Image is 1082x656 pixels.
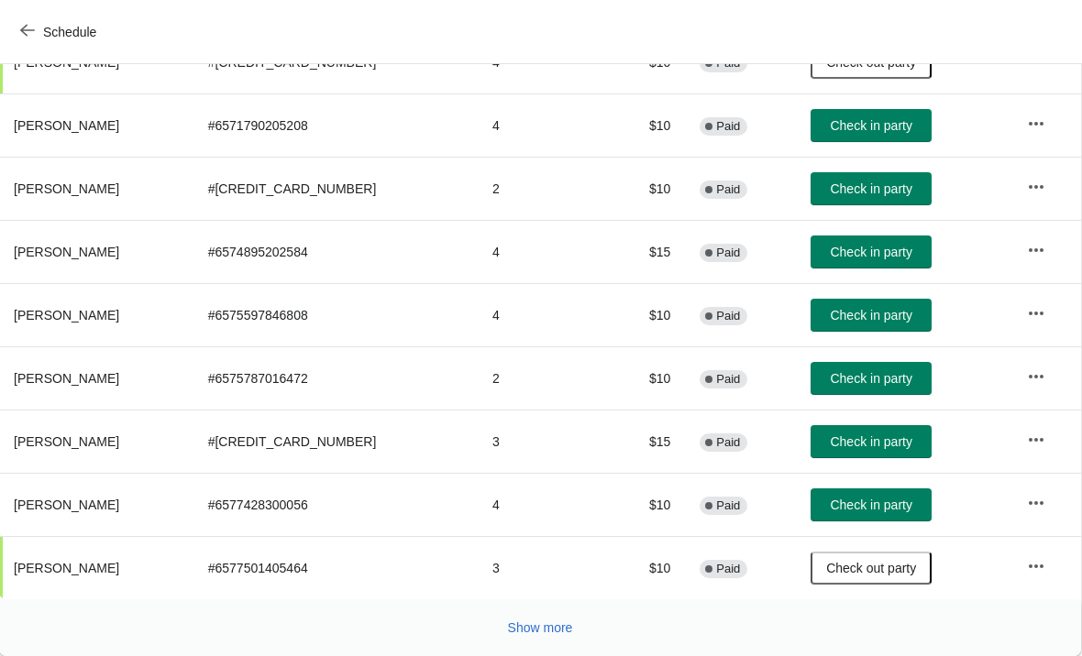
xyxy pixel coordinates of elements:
[478,283,604,346] td: 4
[604,157,686,220] td: $10
[193,536,478,599] td: # 6577501405464
[604,536,686,599] td: $10
[478,410,604,473] td: 3
[811,552,932,585] button: Check out party
[501,611,580,644] button: Show more
[478,473,604,536] td: 4
[830,308,911,323] span: Check in party
[811,425,932,458] button: Check in party
[716,182,740,197] span: Paid
[478,220,604,283] td: 4
[478,157,604,220] td: 2
[716,435,740,450] span: Paid
[508,620,573,635] span: Show more
[43,25,96,39] span: Schedule
[193,473,478,536] td: # 6577428300056
[14,561,119,575] span: [PERSON_NAME]
[811,235,932,268] button: Check in party
[716,309,740,323] span: Paid
[478,346,604,410] td: 2
[830,497,911,512] span: Check in party
[716,246,740,260] span: Paid
[193,283,478,346] td: # 6575597846808
[14,181,119,196] span: [PERSON_NAME]
[716,119,740,134] span: Paid
[604,473,686,536] td: $10
[830,118,911,133] span: Check in party
[604,410,686,473] td: $15
[826,561,916,575] span: Check out party
[14,497,119,512] span: [PERSON_NAME]
[830,181,911,196] span: Check in party
[193,220,478,283] td: # 6574895202584
[604,220,686,283] td: $15
[811,109,932,142] button: Check in party
[9,16,111,49] button: Schedule
[811,488,932,521] button: Check in party
[830,434,911,449] span: Check in party
[716,372,740,387] span: Paid
[193,346,478,410] td: # 6575787016472
[604,283,686,346] td: $10
[604,346,686,410] td: $10
[830,371,911,386] span: Check in party
[193,93,478,157] td: # 6571790205208
[14,434,119,449] span: [PERSON_NAME]
[14,371,119,386] span: [PERSON_NAME]
[811,362,932,395] button: Check in party
[811,299,932,332] button: Check in party
[193,410,478,473] td: # [CREDIT_CARD_NUMBER]
[830,245,911,259] span: Check in party
[193,157,478,220] td: # [CREDIT_CARD_NUMBER]
[604,93,686,157] td: $10
[716,498,740,513] span: Paid
[14,118,119,133] span: [PERSON_NAME]
[478,536,604,599] td: 3
[14,245,119,259] span: [PERSON_NAME]
[811,172,932,205] button: Check in party
[478,93,604,157] td: 4
[14,308,119,323] span: [PERSON_NAME]
[716,562,740,576] span: Paid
